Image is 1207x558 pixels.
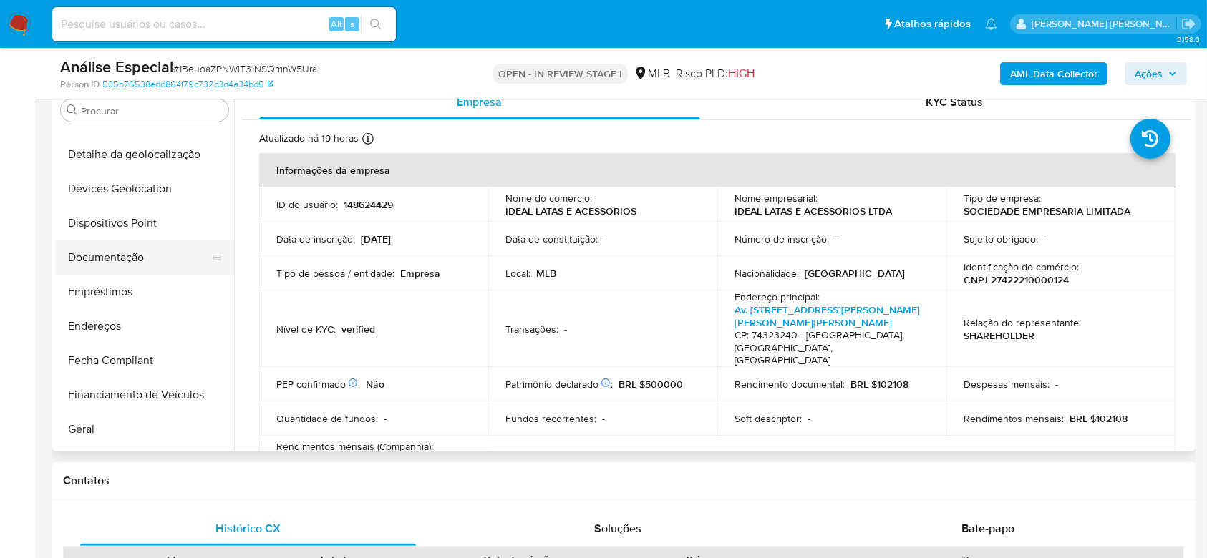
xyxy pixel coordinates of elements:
[536,267,556,280] p: MLB
[55,137,234,172] button: Detalhe da geolocalização
[55,446,234,481] button: Histórico de Risco PLD
[985,18,997,30] a: Notificações
[366,378,384,391] p: Não
[55,343,234,378] button: Fecha Compliant
[344,198,393,211] p: 148624429
[55,240,223,275] button: Documentação
[735,192,818,205] p: Nome empresarial :
[1181,16,1196,31] a: Sair
[350,17,354,31] span: s
[735,329,924,367] h4: CP: 74323240 - [GEOGRAPHIC_DATA], [GEOGRAPHIC_DATA], [GEOGRAPHIC_DATA]
[808,412,810,425] p: -
[55,309,234,343] button: Endereços
[60,55,173,78] b: Análise Especial
[276,232,355,245] p: Data de inscrição :
[457,94,502,110] span: Empresa
[276,412,378,425] p: Quantidade de fundos :
[1070,412,1128,425] p: BRL $102108
[55,378,234,412] button: Financiamento de Veículos
[964,232,1038,245] p: Sujeito obrigado :
[276,440,433,453] p: Rendimentos mensais (Companhia) :
[835,232,838,245] p: -
[735,205,892,217] p: IDEAL LATAS E ACESSORIOS LTDA
[964,205,1130,217] p: SOCIEDADE EMPRESARIA LIMITADA
[1177,34,1200,45] span: 3.158.0
[361,14,390,34] button: search-icon
[1125,62,1187,85] button: Ações
[805,267,905,280] p: [GEOGRAPHIC_DATA]
[505,232,598,245] p: Data de constituição :
[505,378,613,391] p: Patrimônio declarado :
[493,64,628,84] p: OPEN - IN REVIEW STAGE I
[735,412,802,425] p: Soft descriptor :
[594,520,641,537] span: Soluções
[384,412,387,425] p: -
[1055,378,1058,391] p: -
[400,267,440,280] p: Empresa
[964,412,1064,425] p: Rendimentos mensais :
[505,412,596,425] p: Fundos recorrentes :
[505,267,530,280] p: Local :
[735,232,829,245] p: Número de inscrição :
[735,290,820,303] p: Endereço principal :
[602,412,605,425] p: -
[1135,62,1163,85] span: Ações
[603,232,606,245] p: -
[735,303,920,330] a: Av. [STREET_ADDRESS][PERSON_NAME][PERSON_NAME][PERSON_NAME]
[215,520,281,537] span: Histórico CX
[676,66,755,82] span: Risco PLD:
[634,66,670,82] div: MLB
[964,260,1079,273] p: Identificação do comércio :
[341,323,375,336] p: verified
[259,153,1176,187] th: Informações da empresa
[964,192,1041,205] p: Tipo de empresa :
[361,232,391,245] p: [DATE]
[728,65,755,82] span: HIGH
[55,412,234,446] button: Geral
[55,206,234,240] button: Dispositivos Point
[505,323,558,336] p: Transações :
[173,62,317,76] span: # 1BeuoaZPNWlT31NSQmnW5Ura
[81,104,223,117] input: Procurar
[505,192,592,205] p: Nome do comércio :
[276,267,394,280] p: Tipo de pessoa / entidade :
[67,104,78,116] button: Procurar
[735,378,845,391] p: Rendimento documental :
[102,78,273,91] a: 535b76538edd864f79c732c3d4a34bd5
[1010,62,1097,85] b: AML Data Collector
[55,275,234,309] button: Empréstimos
[55,172,234,206] button: Devices Geolocation
[735,267,799,280] p: Nacionalidade :
[1032,17,1177,31] p: andrea.asantos@mercadopago.com.br
[63,474,1184,488] h1: Contatos
[964,378,1050,391] p: Despesas mensais :
[276,323,336,336] p: Nível de KYC :
[60,78,100,91] b: Person ID
[276,378,360,391] p: PEP confirmado :
[52,15,396,34] input: Pesquise usuários ou casos...
[964,329,1034,342] p: SHAREHOLDER
[276,198,338,211] p: ID do usuário :
[1044,232,1047,245] p: -
[505,205,636,217] p: IDEAL LATAS E ACESSORIOS
[894,16,971,31] span: Atalhos rápidos
[964,273,1069,286] p: CNPJ 27422210000124
[1000,62,1107,85] button: AML Data Collector
[259,132,359,145] p: Atualizado há 19 horas
[926,94,983,110] span: KYC Status
[331,17,342,31] span: Alt
[850,378,908,391] p: BRL $102108
[961,520,1014,537] span: Bate-papo
[964,316,1081,329] p: Relação do representante :
[564,323,567,336] p: -
[619,378,683,391] p: BRL $500000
